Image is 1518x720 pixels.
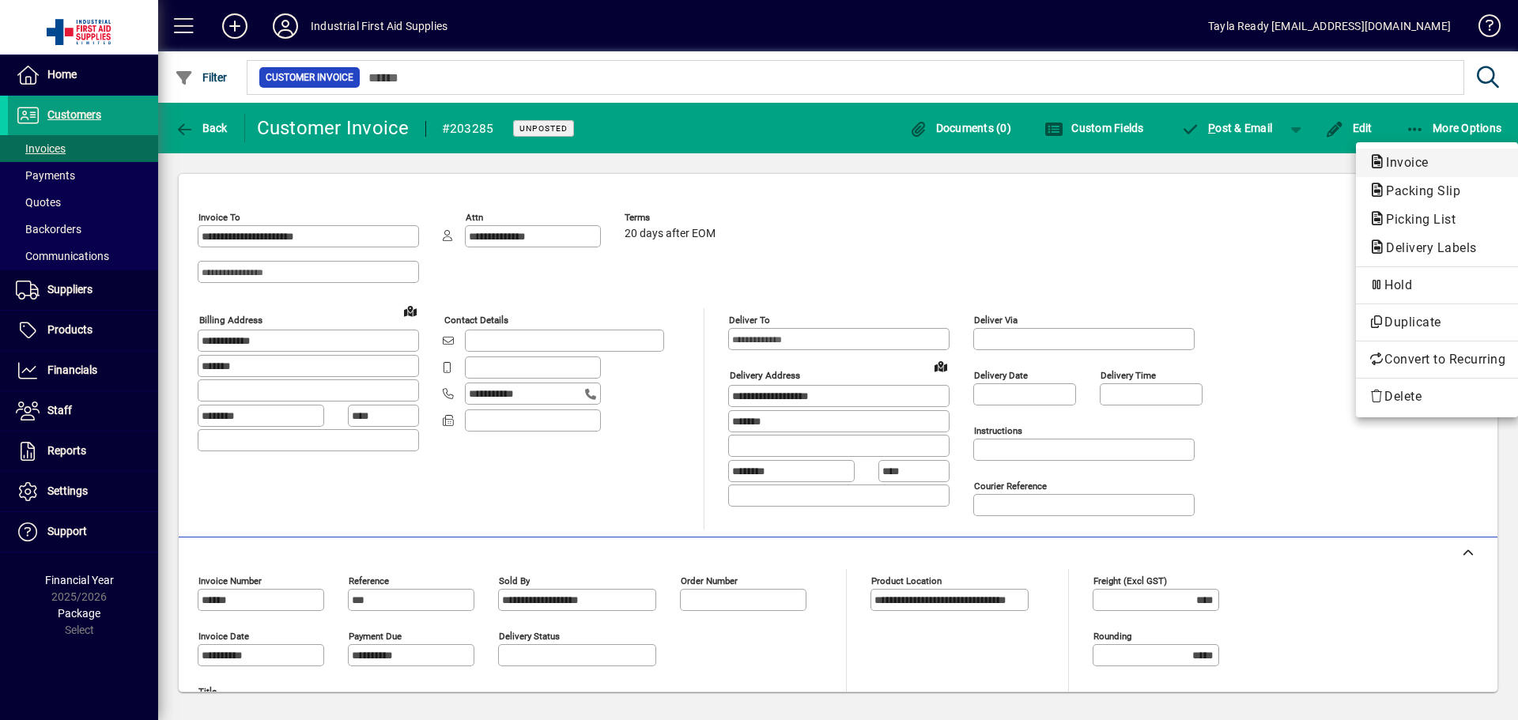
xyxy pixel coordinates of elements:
span: Hold [1369,276,1505,295]
span: Delivery Labels [1369,240,1485,255]
span: Convert to Recurring [1369,350,1505,369]
span: Duplicate [1369,313,1505,332]
span: Packing Slip [1369,183,1468,198]
span: Picking List [1369,212,1463,227]
span: Delete [1369,387,1505,406]
span: Invoice [1369,155,1437,170]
